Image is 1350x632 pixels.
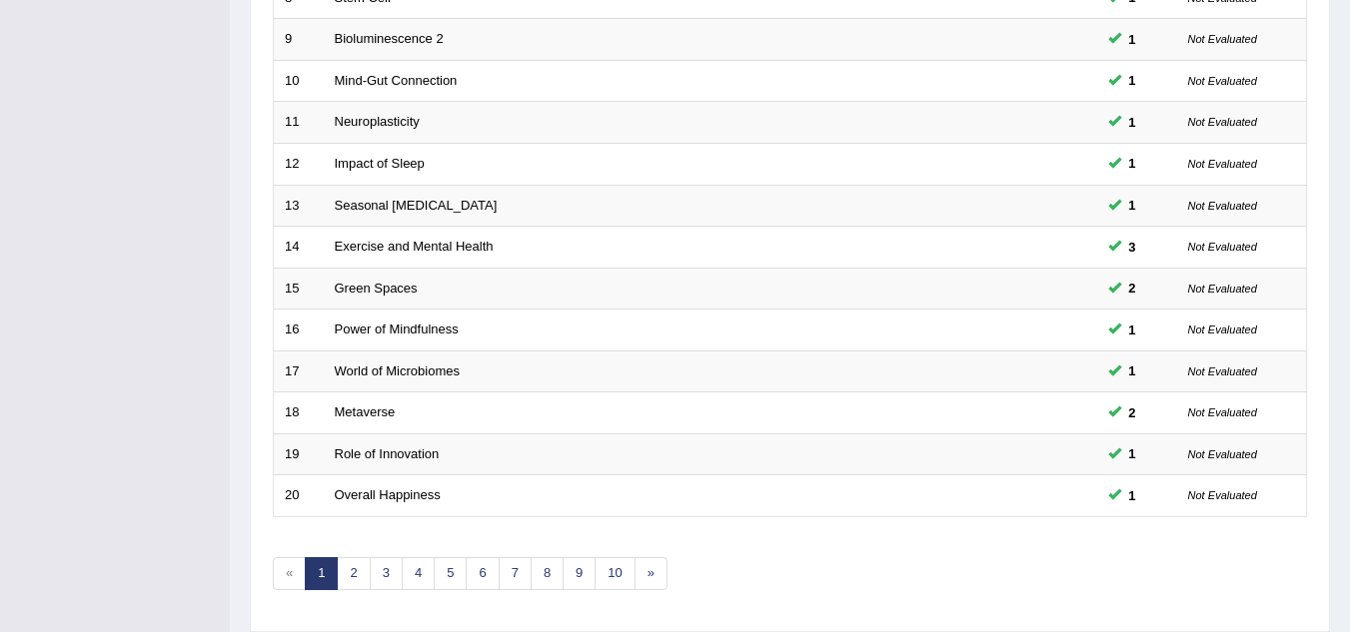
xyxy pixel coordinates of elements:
td: 11 [274,102,324,144]
a: » [635,557,668,590]
span: You can still take this question [1121,278,1144,299]
small: Not Evaluated [1188,33,1257,45]
span: You can still take this question [1121,360,1144,381]
td: 10 [274,60,324,102]
a: Impact of Sleep [335,156,425,171]
small: Not Evaluated [1188,241,1257,253]
span: You can still take this question [1121,402,1144,423]
small: Not Evaluated [1188,116,1257,128]
a: Seasonal [MEDICAL_DATA] [335,198,498,213]
small: Not Evaluated [1188,406,1257,418]
span: You can still take this question [1121,29,1144,50]
span: You can still take this question [1121,195,1144,216]
span: You can still take this question [1121,112,1144,133]
td: 14 [274,227,324,269]
span: You can still take this question [1121,485,1144,506]
a: Overall Happiness [335,487,441,502]
a: Green Spaces [335,281,418,296]
a: 8 [531,557,564,590]
small: Not Evaluated [1188,323,1257,335]
span: You can still take this question [1121,443,1144,464]
small: Not Evaluated [1188,283,1257,295]
small: Not Evaluated [1188,365,1257,377]
a: 5 [434,557,467,590]
a: 4 [402,557,435,590]
td: 18 [274,392,324,434]
td: 20 [274,475,324,517]
td: 17 [274,350,324,392]
a: 6 [466,557,499,590]
small: Not Evaluated [1188,489,1257,501]
span: You can still take this question [1121,319,1144,340]
a: 2 [337,557,370,590]
span: You can still take this question [1121,153,1144,174]
a: Exercise and Mental Health [335,239,494,254]
td: 9 [274,19,324,61]
span: « [273,557,306,590]
td: 19 [274,433,324,475]
td: 15 [274,268,324,310]
span: You can still take this question [1121,237,1144,258]
small: Not Evaluated [1188,200,1257,212]
a: 9 [563,557,596,590]
a: Role of Innovation [335,446,440,461]
small: Not Evaluated [1188,75,1257,87]
a: 1 [305,557,338,590]
a: Neuroplasticity [335,114,420,129]
a: 10 [595,557,635,590]
td: 13 [274,185,324,227]
a: Metaverse [335,404,396,419]
small: Not Evaluated [1188,158,1257,170]
span: You can still take this question [1121,70,1144,91]
small: Not Evaluated [1188,448,1257,460]
a: Mind-Gut Connection [335,73,458,88]
a: 3 [370,557,403,590]
a: Power of Mindfulness [335,321,459,336]
td: 12 [274,143,324,185]
a: 7 [499,557,532,590]
a: World of Microbiomes [335,363,460,378]
td: 16 [274,310,324,351]
a: Bioluminescence 2 [335,31,444,46]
